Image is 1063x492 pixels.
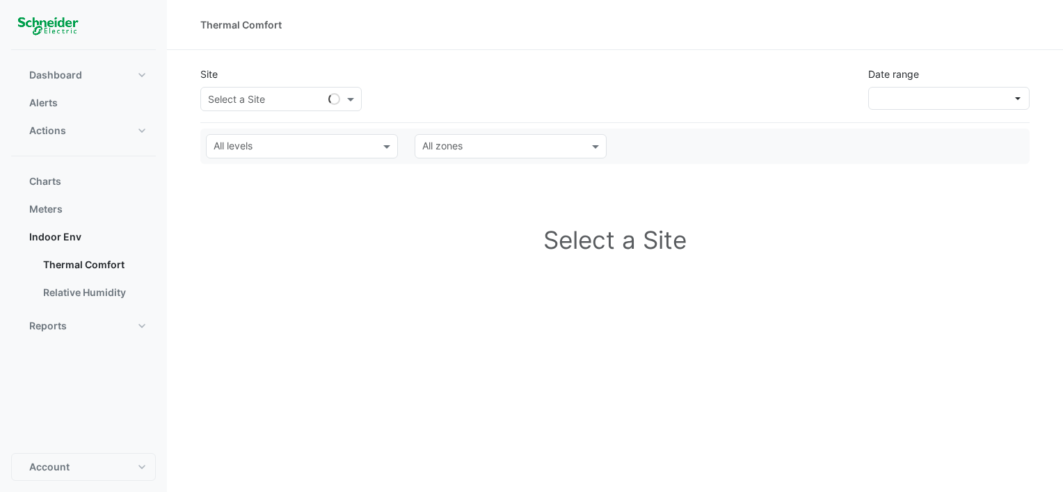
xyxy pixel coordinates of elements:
span: Account [29,460,70,474]
button: Charts [11,167,156,195]
button: Indoor Env [11,223,156,251]
span: Actions [29,124,66,138]
span: Reports [29,319,67,333]
span: Alerts [29,96,58,110]
span: Charts [29,174,61,188]
label: Date range [868,67,919,81]
div: Indoor Env [11,251,156,312]
button: Account [11,453,156,481]
label: Site [200,67,218,81]
button: Dashboard [11,61,156,89]
span: Meters [29,202,63,216]
span: Indoor Env [29,230,81,244]
a: Thermal Comfort [32,251,156,279]
button: Reports [11,312,156,340]
img: Company Logo [17,11,79,39]
button: Alerts [11,89,156,117]
button: Meters [11,195,156,223]
div: All levels [211,138,253,156]
a: Relative Humidity [32,279,156,306]
div: All zones [420,138,463,156]
span: Dashboard [29,68,82,82]
button: Actions [11,117,156,145]
div: Thermal Comfort [200,17,282,32]
h1: Select a Site [200,181,1030,299]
